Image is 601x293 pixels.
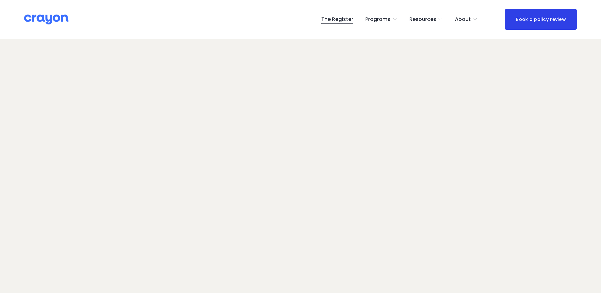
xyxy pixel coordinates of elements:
span: Programs [365,15,390,24]
a: Book a policy review [505,9,577,29]
a: folder dropdown [365,14,397,24]
span: About [455,15,471,24]
a: folder dropdown [455,14,478,24]
img: Crayon [24,14,68,25]
a: The Register [321,14,353,24]
span: Resources [409,15,436,24]
a: folder dropdown [409,14,443,24]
